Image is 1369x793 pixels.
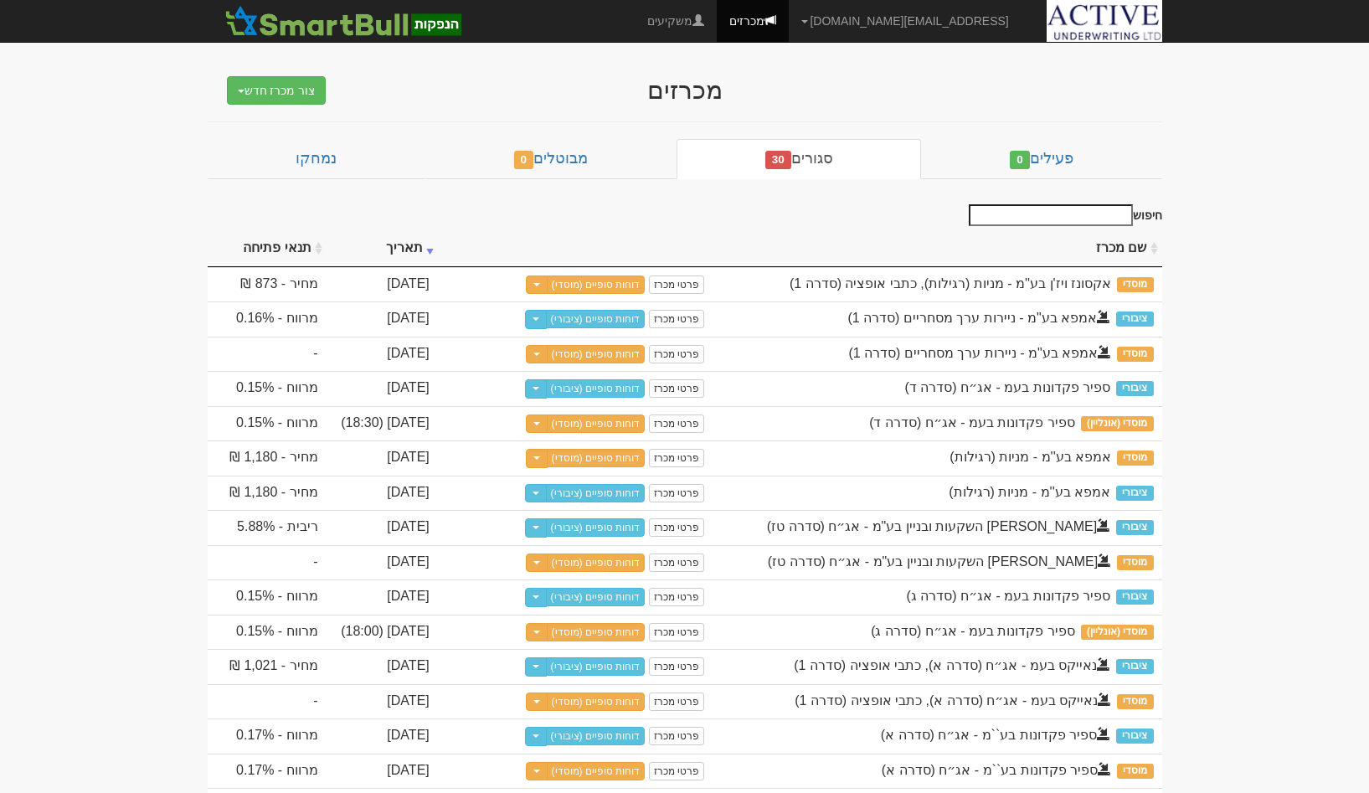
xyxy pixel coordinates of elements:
span: אמפא בע''מ - מניות (רגילות) [950,450,1111,464]
td: [DATE] [327,649,438,684]
td: מחיר - 1,021 ₪ [208,649,327,684]
th: תאריך : activate to sort column ascending [327,230,438,267]
td: מרווח - 0.15% [208,406,327,441]
a: פרטי מכרז [649,518,704,537]
a: פרטי מכרז [649,727,704,745]
a: פרטי מכרז [649,588,704,606]
a: פרטי מכרז [649,554,704,572]
a: נמחקו [208,139,425,179]
a: דוחות סופיים (מוסדי) [547,275,646,294]
a: דוחות סופיים (ציבורי) [546,379,646,398]
a: פרטי מכרז [649,623,704,641]
td: [DATE] [327,440,438,476]
a: דוחות סופיים (מוסדי) [547,415,646,433]
a: דוחות סופיים (מוסדי) [547,762,646,780]
th: תנאי פתיחה : activate to sort column ascending [208,230,327,267]
a: דוחות סופיים (מוסדי) [547,345,646,363]
td: [DATE] [327,754,438,789]
a: סגורים [677,139,922,179]
span: אמפא בע''מ - מניות (רגילות) [949,485,1110,499]
span: פרשקובסקי השקעות ובניין בע"מ - אג״ח (סדרה טז) [767,519,1110,533]
a: דוחות סופיים (ציבורי) [546,657,646,676]
a: פרטי מכרז [649,379,704,398]
span: ספיר פקדונות בע``מ - אג״ח (סדרה א) [882,763,1111,777]
span: מוסדי [1117,764,1153,779]
span: פרשקובסקי השקעות ובניין בע"מ - אג״ח (סדרה טז) [768,554,1111,569]
td: מרווח - 0.15% [208,615,327,650]
span: ציבורי [1116,486,1153,501]
span: נאייקס בעמ - אג״ח (סדרה א), כתבי אופציה (סדרה 1) [794,658,1110,672]
a: דוחות סופיים (ציבורי) [546,310,646,328]
span: מוסדי [1117,555,1153,570]
td: מחיר - 873 ₪ [208,267,327,302]
td: [DATE] [327,371,438,406]
img: SmartBull Logo [220,4,466,38]
span: ספיר פקדונות בעמ - אג״ח (סדרה ד) [869,415,1075,430]
span: ספיר פקדונות בעמ - אג״ח (סדרה ג) [871,624,1075,638]
span: מוסדי (אונליין) [1081,625,1154,640]
span: ספיר פקדונות בע``מ - אג״ח (סדרה א) [881,728,1110,742]
a: דוחות סופיים (מוסדי) [547,623,646,641]
td: [DATE] (18:00) [327,615,438,650]
a: פרטי מכרז [649,310,704,328]
td: - [208,337,327,372]
a: פרטי מכרז [649,449,704,467]
label: חיפוש [963,204,1162,226]
span: אמפא בע"מ - ניירות ערך מסחריים (סדרה 1) [847,311,1110,325]
td: מחיר - 1,180 ₪ [208,476,327,511]
span: ספיר פקדונות בעמ - אג״ח (סדרה ג) [906,589,1110,603]
span: מוסדי [1117,347,1153,362]
td: [DATE] [327,301,438,337]
span: נאייקס בעמ - אג״ח (סדרה א), כתבי אופציה (סדרה 1) [795,693,1111,708]
a: מבוטלים [425,139,677,179]
span: ציבורי [1116,659,1153,674]
span: מוסדי [1117,451,1153,466]
a: פרטי מכרז [649,657,704,676]
a: דוחות סופיים (מוסדי) [547,449,646,467]
td: מרווח - 0.16% [208,301,327,337]
span: מוסדי [1117,694,1153,709]
a: פרטי מכרז [649,345,704,363]
td: - [208,684,327,719]
td: [DATE] [327,510,438,545]
td: מרווח - 0.17% [208,754,327,789]
td: [DATE] [327,476,438,511]
td: [DATE] [327,684,438,719]
th: שם מכרז : activate to sort column ascending [713,230,1161,267]
td: [DATE] [327,267,438,302]
span: ציבורי [1116,312,1153,327]
span: ציבורי [1116,381,1153,396]
span: ציבורי [1116,590,1153,605]
td: מרווח - 0.15% [208,579,327,615]
a: דוחות סופיים (ציבורי) [546,588,646,606]
td: ריבית - 5.88% [208,510,327,545]
td: [DATE] [327,579,438,615]
td: [DATE] [327,718,438,754]
div: מכרזים [358,76,1011,104]
a: דוחות סופיים (ציבורי) [546,484,646,502]
a: פרטי מכרז [649,275,704,294]
button: צור מכרז חדש [227,76,327,105]
a: דוחות סופיים (מוסדי) [547,693,646,711]
td: [DATE] (18:30) [327,406,438,441]
span: אמפא בע"מ - ניירות ערך מסחריים (סדרה 1) [848,346,1111,360]
td: [DATE] [327,545,438,580]
span: 30 [765,151,791,169]
span: ציבורי [1116,729,1153,744]
a: פרטי מכרז [649,762,704,780]
span: מוסדי (אונליין) [1081,416,1154,431]
a: פרטי מכרז [649,484,704,502]
a: דוחות סופיים (מוסדי) [547,554,646,572]
td: - [208,545,327,580]
span: מוסדי [1117,277,1153,292]
td: [DATE] [327,337,438,372]
span: ציבורי [1116,520,1153,535]
a: פעילים [921,139,1161,179]
span: אקסונז ויז'ן בע''מ - מניות (רגילות), כתבי אופציה (סדרה 1) [790,276,1111,291]
span: 0 [514,151,534,169]
a: דוחות סופיים (ציבורי) [546,727,646,745]
a: פרטי מכרז [649,693,704,711]
span: ספיר פקדונות בעמ - אג״ח (סדרה ד) [904,380,1110,394]
td: מרווח - 0.15% [208,371,327,406]
input: חיפוש [969,204,1133,226]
